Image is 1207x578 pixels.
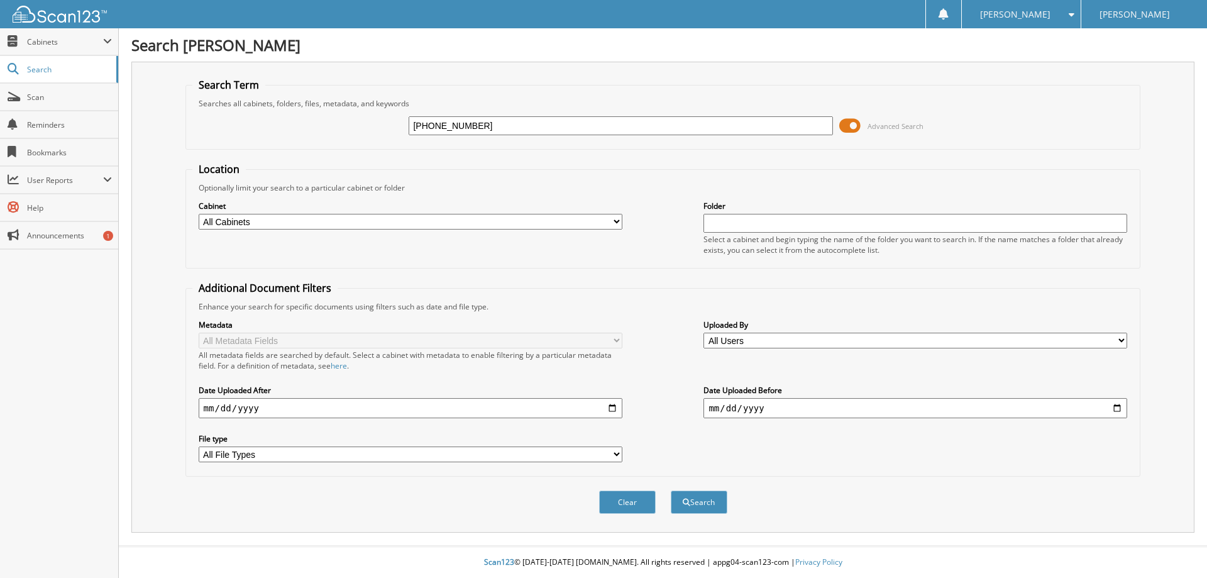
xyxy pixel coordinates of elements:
span: [PERSON_NAME] [980,11,1050,18]
span: Advanced Search [868,121,923,131]
a: here [331,360,347,371]
span: Search [27,64,110,75]
button: Search [671,491,727,514]
span: Scan [27,92,112,103]
label: Date Uploaded Before [703,385,1127,396]
span: Announcements [27,230,112,241]
label: Date Uploaded After [199,385,622,396]
span: Reminders [27,119,112,130]
iframe: Chat Widget [1144,518,1207,578]
h1: Search [PERSON_NAME] [131,35,1194,55]
span: User Reports [27,175,103,186]
span: Help [27,203,112,213]
div: © [DATE]-[DATE] [DOMAIN_NAME]. All rights reserved | appg04-scan123-com | [119,547,1207,578]
legend: Search Term [192,78,265,92]
label: Cabinet [199,201,622,211]
div: Optionally limit your search to a particular cabinet or folder [192,182,1134,193]
span: Scan123 [484,557,514,567]
input: end [703,398,1127,418]
div: Searches all cabinets, folders, files, metadata, and keywords [192,98,1134,109]
img: scan123-logo-white.svg [13,6,107,23]
legend: Location [192,162,246,176]
button: Clear [599,491,656,514]
div: Enhance your search for specific documents using filters such as date and file type. [192,301,1134,312]
span: Cabinets [27,36,103,47]
div: All metadata fields are searched by default. Select a cabinet with metadata to enable filtering b... [199,350,622,371]
label: Uploaded By [703,320,1127,330]
div: Select a cabinet and begin typing the name of the folder you want to search in. If the name match... [703,234,1127,255]
label: Folder [703,201,1127,211]
label: File type [199,433,622,444]
span: Bookmarks [27,147,112,158]
span: [PERSON_NAME] [1100,11,1170,18]
div: 1 [103,231,113,241]
label: Metadata [199,320,622,330]
input: start [199,398,622,418]
a: Privacy Policy [795,557,842,567]
legend: Additional Document Filters [192,281,338,295]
